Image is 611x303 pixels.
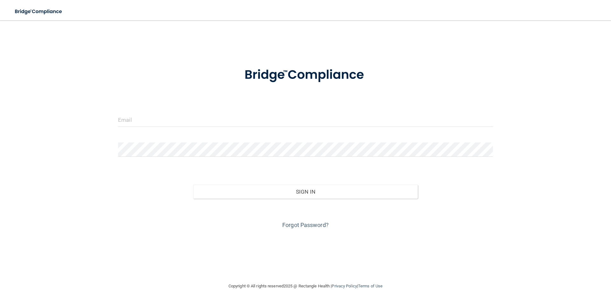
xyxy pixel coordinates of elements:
[358,284,383,288] a: Terms of Use
[231,59,380,92] img: bridge_compliance_login_screen.278c3ca4.svg
[193,185,418,199] button: Sign In
[10,5,68,18] img: bridge_compliance_login_screen.278c3ca4.svg
[282,222,329,228] a: Forgot Password?
[332,284,357,288] a: Privacy Policy
[189,276,422,296] div: Copyright © All rights reserved 2025 @ Rectangle Health | |
[118,113,493,127] input: Email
